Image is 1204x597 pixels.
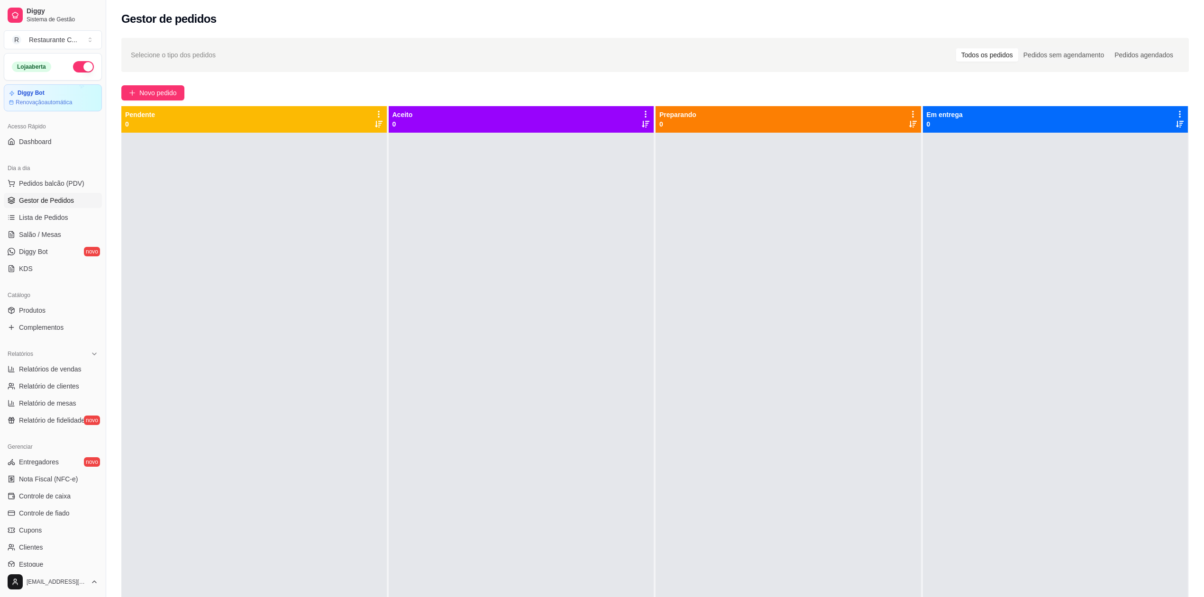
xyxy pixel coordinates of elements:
[19,213,68,222] span: Lista de Pedidos
[125,119,155,129] p: 0
[19,491,71,501] span: Controle de caixa
[4,396,102,411] a: Relatório de mesas
[4,439,102,454] div: Gerenciar
[29,35,77,45] div: Restaurante C ...
[19,416,85,425] span: Relatório de fidelidade
[19,247,48,256] span: Diggy Bot
[73,61,94,72] button: Alterar Status
[4,557,102,572] a: Estoque
[125,110,155,119] p: Pendente
[19,457,59,467] span: Entregadores
[19,323,64,332] span: Complementos
[4,320,102,335] a: Complementos
[927,119,963,129] p: 0
[4,303,102,318] a: Produtos
[4,193,102,208] a: Gestor de Pedidos
[19,196,74,205] span: Gestor de Pedidos
[19,398,76,408] span: Relatório de mesas
[1018,48,1109,62] div: Pedidos sem agendamento
[19,364,82,374] span: Relatórios de vendas
[1109,48,1178,62] div: Pedidos agendados
[16,99,72,106] article: Renovação automática
[12,35,21,45] span: R
[19,508,70,518] span: Controle de fiado
[4,176,102,191] button: Pedidos balcão (PDV)
[18,90,45,97] article: Diggy Bot
[8,350,33,358] span: Relatórios
[4,471,102,487] a: Nota Fiscal (NFC-e)
[19,264,33,273] span: KDS
[4,84,102,111] a: Diggy BotRenovaçãoautomática
[4,540,102,555] a: Clientes
[4,488,102,504] a: Controle de caixa
[131,50,216,60] span: Selecione o tipo dos pedidos
[12,62,51,72] div: Loja aberta
[27,578,87,586] span: [EMAIL_ADDRESS][DOMAIN_NAME]
[4,134,102,149] a: Dashboard
[392,119,413,129] p: 0
[4,413,102,428] a: Relatório de fidelidadenovo
[4,523,102,538] a: Cupons
[19,179,84,188] span: Pedidos balcão (PDV)
[4,210,102,225] a: Lista de Pedidos
[4,119,102,134] div: Acesso Rápido
[4,379,102,394] a: Relatório de clientes
[4,570,102,593] button: [EMAIL_ADDRESS][DOMAIN_NAME]
[4,4,102,27] a: DiggySistema de Gestão
[27,7,98,16] span: Diggy
[19,230,61,239] span: Salão / Mesas
[19,137,52,146] span: Dashboard
[19,474,78,484] span: Nota Fiscal (NFC-e)
[121,11,217,27] h2: Gestor de pedidos
[139,88,177,98] span: Novo pedido
[4,244,102,259] a: Diggy Botnovo
[956,48,1018,62] div: Todos os pedidos
[19,381,79,391] span: Relatório de clientes
[659,110,696,119] p: Preparando
[4,261,102,276] a: KDS
[392,110,413,119] p: Aceito
[27,16,98,23] span: Sistema de Gestão
[121,85,184,100] button: Novo pedido
[19,560,43,569] span: Estoque
[659,119,696,129] p: 0
[4,288,102,303] div: Catálogo
[4,454,102,470] a: Entregadoresnovo
[927,110,963,119] p: Em entrega
[19,306,46,315] span: Produtos
[4,362,102,377] a: Relatórios de vendas
[4,30,102,49] button: Select a team
[19,543,43,552] span: Clientes
[19,525,42,535] span: Cupons
[4,227,102,242] a: Salão / Mesas
[129,90,136,96] span: plus
[4,161,102,176] div: Dia a dia
[4,506,102,521] a: Controle de fiado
